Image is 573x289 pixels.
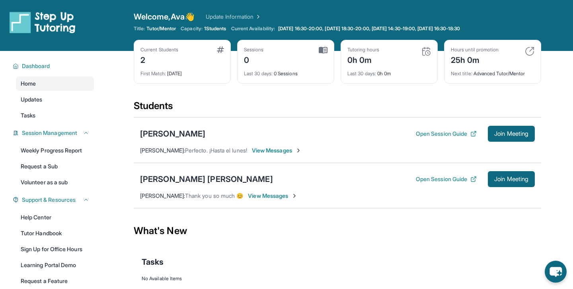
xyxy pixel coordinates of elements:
a: Request a Feature [16,274,94,288]
img: Chevron Right [253,13,261,21]
img: logo [10,11,76,33]
div: 0h 0m [347,66,431,77]
span: 1 Students [204,25,226,32]
span: Last 30 days : [244,70,273,76]
span: First Match : [140,70,166,76]
span: Join Meeting [494,177,528,182]
div: 0 [244,53,264,66]
a: Update Information [206,13,261,21]
a: Sign Up for Office Hours [16,242,94,256]
div: Current Students [140,47,178,53]
span: Tasks [21,111,35,119]
img: card [319,47,327,54]
img: card [525,47,534,56]
button: Join Meeting [488,126,535,142]
div: Hours until promotion [451,47,499,53]
a: Home [16,76,94,91]
span: Updates [21,96,43,103]
div: 2 [140,53,178,66]
a: Request a Sub [16,159,94,174]
span: [PERSON_NAME] : [140,147,185,154]
a: Learning Portal Demo [16,258,94,272]
div: 25h 0m [451,53,499,66]
span: Dashboard [22,62,50,70]
a: Volunteer as a sub [16,175,94,189]
span: Title: [134,25,145,32]
div: 0 Sessions [244,66,327,77]
div: No Available Items [142,275,533,282]
span: Join Meeting [494,131,528,136]
span: Support & Resources [22,196,76,204]
span: Thank you so much 😊 [185,192,243,199]
span: Perfecto. ¡Hasta el lunes! [185,147,247,154]
button: Support & Resources [19,196,89,204]
div: 0h 0m [347,53,379,66]
span: [DATE] 16:30-20:00, [DATE] 18:30-20:00, [DATE] 14:30-19:00, [DATE] 16:30-18:30 [278,25,460,32]
div: Tutoring hours [347,47,379,53]
span: Home [21,80,36,88]
span: Session Management [22,129,77,137]
span: Last 30 days : [347,70,376,76]
span: Next title : [451,70,472,76]
button: Session Management [19,129,89,137]
span: Tasks [142,256,164,268]
a: Weekly Progress Report [16,143,94,158]
img: Chevron-Right [295,147,302,154]
a: Tasks [16,108,94,123]
span: Welcome, Ava 👋 [134,11,195,22]
a: [DATE] 16:30-20:00, [DATE] 18:30-20:00, [DATE] 14:30-19:00, [DATE] 16:30-18:30 [277,25,462,32]
button: Dashboard [19,62,89,70]
img: Chevron-Right [291,193,298,199]
button: Open Session Guide [416,175,477,183]
div: What's New [134,213,541,248]
button: chat-button [545,261,567,283]
div: Sessions [244,47,264,53]
button: Open Session Guide [416,130,477,138]
span: [PERSON_NAME] : [140,192,185,199]
a: Help Center [16,210,94,225]
a: Updates [16,92,94,107]
span: View Messages [248,192,298,200]
div: [PERSON_NAME] [140,128,205,139]
span: Current Availability: [231,25,275,32]
img: card [421,47,431,56]
a: Tutor Handbook [16,226,94,240]
span: Capacity: [181,25,203,32]
button: Join Meeting [488,171,535,187]
div: [DATE] [140,66,224,77]
img: card [217,47,224,53]
div: [PERSON_NAME] [PERSON_NAME] [140,174,273,185]
div: Students [134,100,541,117]
span: View Messages [252,146,302,154]
div: Advanced Tutor/Mentor [451,66,534,77]
span: Tutor/Mentor [146,25,176,32]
